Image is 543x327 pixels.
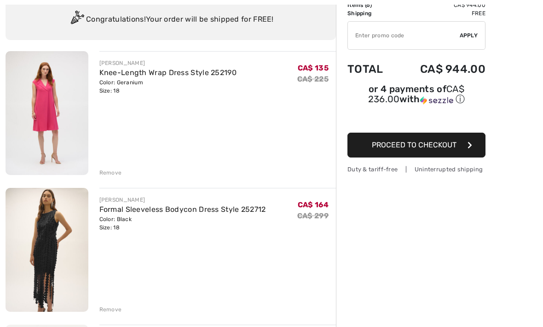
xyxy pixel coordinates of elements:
[348,22,460,49] input: Promo code
[347,1,396,9] td: Items ( )
[347,133,485,158] button: Proceed to Checkout
[99,68,237,77] a: Knee-Length Wrap Dress Style 252190
[6,51,88,175] img: Knee-Length Wrap Dress Style 252190
[6,188,88,312] img: Formal Sleeveless Bodycon Dress Style 252712
[297,211,329,220] s: CA$ 299
[298,64,329,72] span: CA$ 135
[347,53,396,85] td: Total
[99,205,266,214] a: Formal Sleeveless Bodycon Dress Style 252712
[99,215,266,232] div: Color: Black Size: 18
[347,85,485,105] div: or 4 payments of with
[99,305,122,314] div: Remove
[396,9,485,18] td: Free
[68,11,86,29] img: Congratulation2.svg
[99,78,237,95] div: Color: Geranium Size: 18
[396,1,485,9] td: CA$ 944.00
[99,169,122,177] div: Remove
[297,75,329,83] s: CA$ 225
[17,11,325,29] div: Congratulations! Your order will be shipped for FREE!
[368,83,464,105] span: CA$ 236.00
[347,165,485,174] div: Duty & tariff-free | Uninterrupted shipping
[347,9,396,18] td: Shipping
[347,85,485,109] div: or 4 payments ofCA$ 236.00withSezzle Click to learn more about Sezzle
[99,196,266,204] div: [PERSON_NAME]
[420,96,453,105] img: Sezzle
[99,59,237,67] div: [PERSON_NAME]
[372,140,456,149] span: Proceed to Checkout
[298,200,329,209] span: CA$ 164
[366,2,370,8] span: 6
[347,109,485,129] iframe: PayPal-paypal
[396,53,485,85] td: CA$ 944.00
[460,31,478,40] span: Apply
